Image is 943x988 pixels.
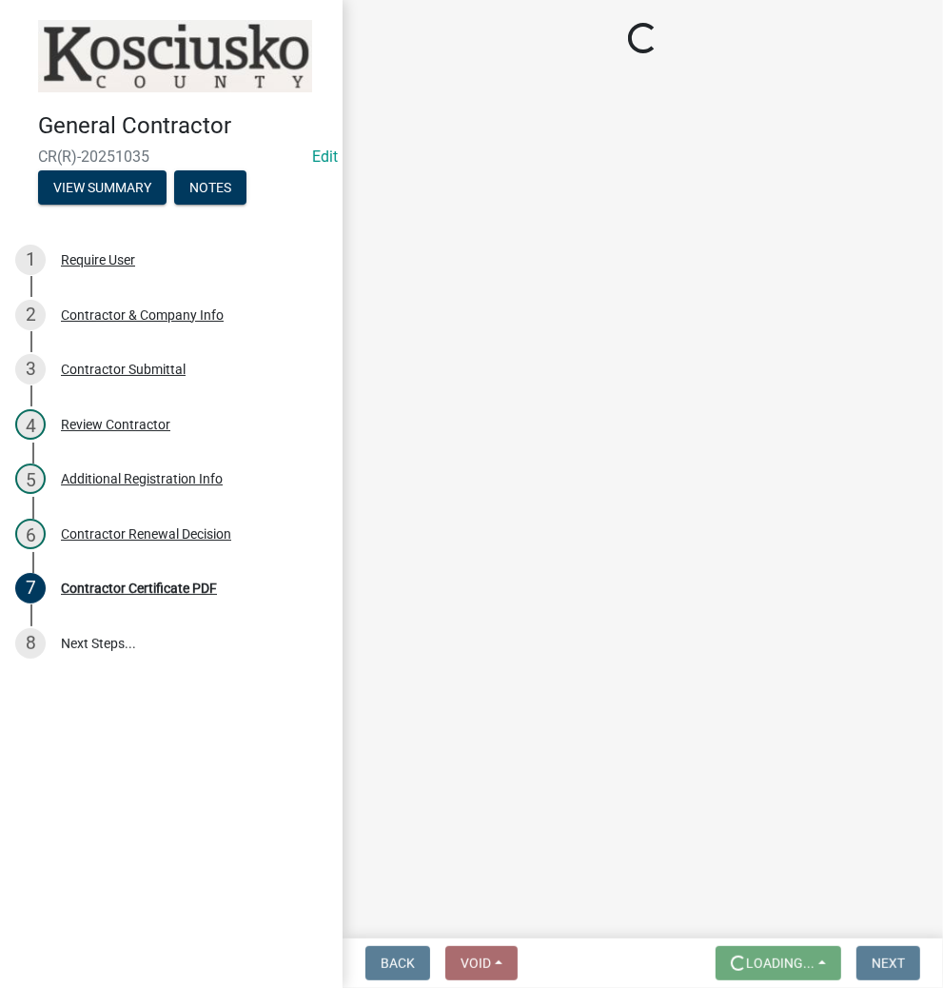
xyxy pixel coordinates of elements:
[38,181,167,196] wm-modal-confirm: Summary
[312,148,338,166] a: Edit
[15,354,46,385] div: 3
[15,409,46,440] div: 4
[381,956,415,971] span: Back
[872,956,905,971] span: Next
[38,112,327,140] h4: General Contractor
[38,20,312,92] img: Kosciusko County, Indiana
[856,946,920,980] button: Next
[61,308,224,322] div: Contractor & Company Info
[445,946,518,980] button: Void
[15,628,46,659] div: 8
[174,181,246,196] wm-modal-confirm: Notes
[15,573,46,603] div: 7
[15,245,46,275] div: 1
[61,253,135,267] div: Require User
[15,464,46,494] div: 5
[38,148,305,166] span: CR(R)-20251035
[461,956,491,971] span: Void
[15,519,46,549] div: 6
[746,956,815,971] span: Loading...
[38,170,167,205] button: View Summary
[61,472,223,485] div: Additional Registration Info
[312,148,338,166] wm-modal-confirm: Edit Application Number
[716,946,841,980] button: Loading...
[61,363,186,376] div: Contractor Submittal
[61,418,170,431] div: Review Contractor
[61,527,231,541] div: Contractor Renewal Decision
[174,170,246,205] button: Notes
[61,582,217,595] div: Contractor Certificate PDF
[365,946,430,980] button: Back
[15,300,46,330] div: 2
